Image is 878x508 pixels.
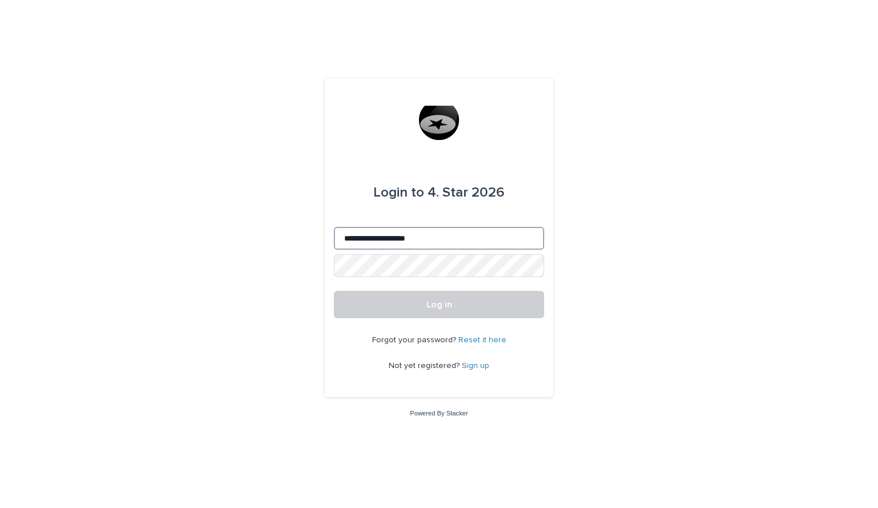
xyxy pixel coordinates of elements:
button: Log in [334,291,544,318]
span: Forgot your password? [372,336,458,344]
span: Log in [426,300,452,309]
span: Login to [373,186,424,199]
a: Reset it here [458,336,506,344]
div: 4. Star 2026 [373,177,505,209]
img: G0wEskHaQMChBipT0KU2 [419,106,459,140]
a: Powered By Stacker [410,410,468,417]
span: Not yet registered? [389,362,462,370]
a: Sign up [462,362,489,370]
